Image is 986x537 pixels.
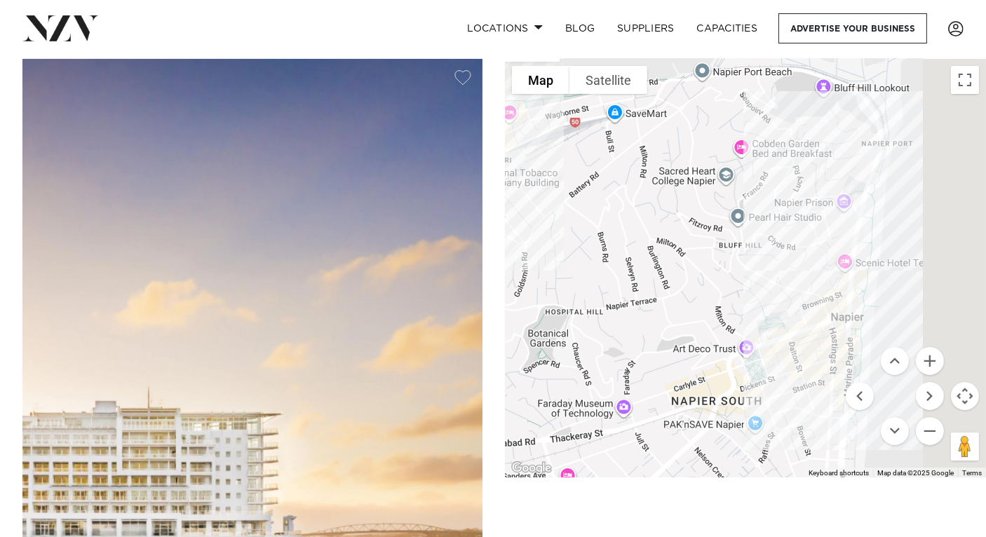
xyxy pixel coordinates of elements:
[951,382,979,410] button: Map camera controls
[778,13,927,43] a: Advertise your business
[809,468,869,478] button: Keyboard shortcuts
[951,66,979,94] button: Toggle fullscreen view
[881,347,909,375] button: Move up
[962,469,982,477] a: Terms
[569,66,647,94] button: Show satellite imagery
[22,15,99,41] img: nzv-logo.png
[881,417,909,445] button: Move down
[846,382,874,410] button: Move left
[508,459,555,477] img: Google
[606,13,685,43] a: SUPPLIERS
[508,459,555,477] a: Open this area in Google Maps (opens a new window)
[916,417,944,445] button: Zoom out
[512,66,569,94] button: Show street map
[554,13,606,43] a: BLOG
[916,382,944,410] button: Move right
[916,347,944,375] button: Zoom in
[951,433,979,461] button: Drag Pegman onto the map to open Street View
[456,13,554,43] a: Locations
[877,469,954,477] span: Map data ©2025 Google
[686,13,769,43] a: Capacities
